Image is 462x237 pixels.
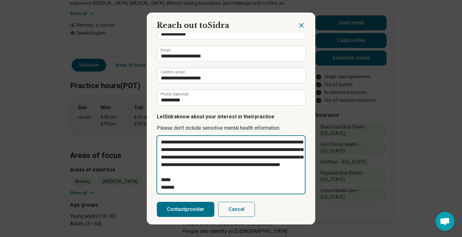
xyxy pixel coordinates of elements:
label: Email [161,48,170,52]
label: Phone (optional) [161,92,189,96]
p: Let Sidra know about your interest in their practice [157,113,305,121]
span: Reach out to Sidra [157,21,229,30]
button: Close dialog [298,22,305,29]
button: Contactprovider [157,202,214,217]
label: Confirm email [161,70,185,74]
button: Cancel [218,202,255,217]
p: Please don’t include sensitive mental health information. [157,124,305,132]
